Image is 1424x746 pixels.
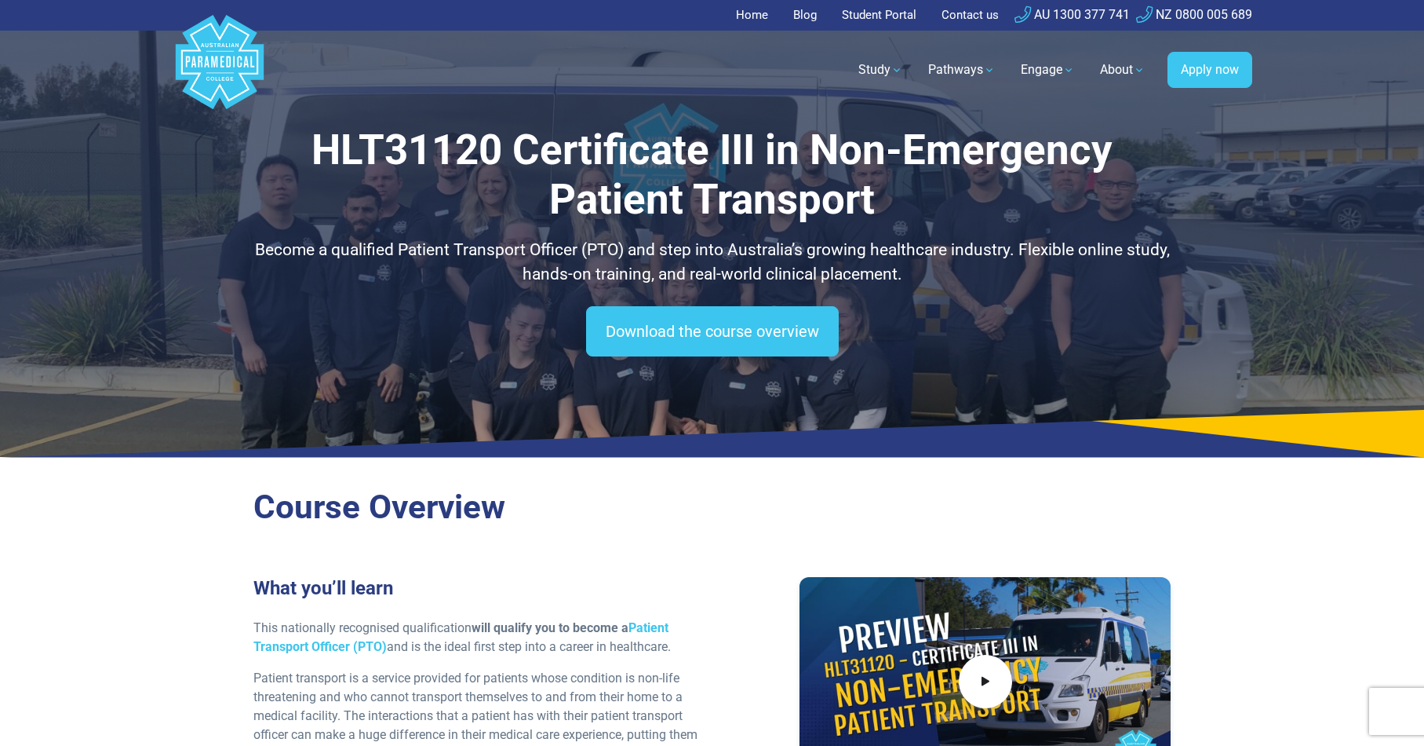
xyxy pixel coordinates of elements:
[253,619,703,656] p: This nationally recognised qualification and is the ideal first step into a career in healthcare.
[1014,7,1130,22] a: AU 1300 377 741
[253,620,668,654] a: Patient Transport Officer (PTO)
[173,31,267,110] a: Australian Paramedical College
[586,306,839,357] a: Download the course overview
[253,238,1171,287] p: Become a qualified Patient Transport Officer (PTO) and step into Australia’s growing healthcare i...
[253,126,1171,225] h1: HLT31120 Certificate III in Non-Emergency Patient Transport
[1167,52,1252,88] a: Apply now
[849,48,912,92] a: Study
[919,48,1005,92] a: Pathways
[1136,7,1252,22] a: NZ 0800 005 689
[1091,48,1155,92] a: About
[253,620,668,654] strong: will qualify you to become a
[253,488,1171,528] h2: Course Overview
[253,577,703,600] h3: What you’ll learn
[1011,48,1084,92] a: Engage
